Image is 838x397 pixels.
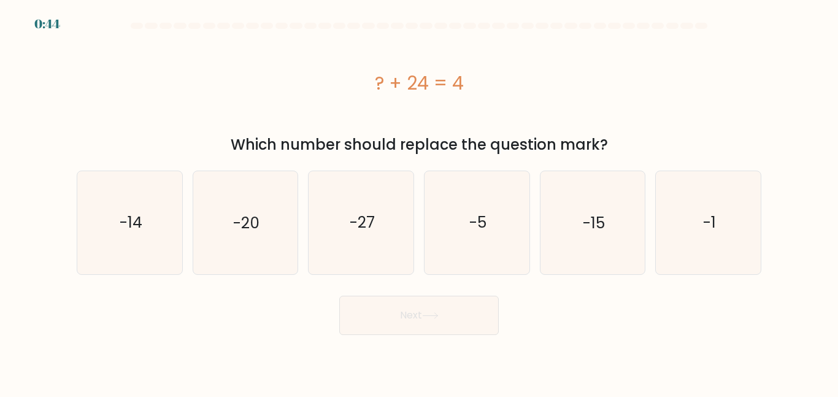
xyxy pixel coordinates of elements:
[34,15,60,33] div: 0:44
[350,212,375,233] text: -27
[233,212,259,233] text: -20
[469,212,486,233] text: -5
[84,134,754,156] div: Which number should replace the question mark?
[119,212,142,233] text: -14
[77,69,761,97] div: ? + 24 = 4
[339,296,499,335] button: Next
[583,212,605,233] text: -15
[703,212,716,233] text: -1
